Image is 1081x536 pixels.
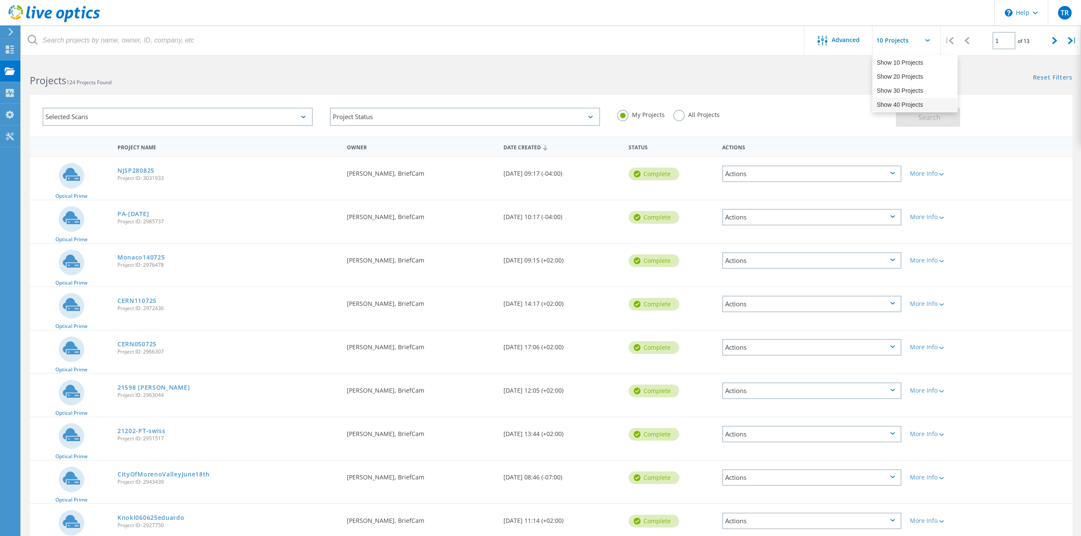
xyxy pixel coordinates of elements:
span: Optical Prime [55,411,88,416]
div: Complete [629,471,679,484]
div: Selected Scans [43,108,313,126]
a: NJSP280825 [117,168,154,174]
div: [DATE] 08:46 (-07:00) [499,461,624,489]
div: [PERSON_NAME], BriefCam [343,417,499,445]
a: CityOfMorenoValleyJune18th [117,471,210,477]
a: CERN050725 [117,341,157,347]
span: Project ID: 2951517 [117,436,338,441]
div: [PERSON_NAME], BriefCam [343,287,499,315]
div: Actions [722,513,901,529]
div: Show 20 Projects [873,70,957,84]
div: Complete [629,211,679,224]
a: Live Optics Dashboard [9,18,100,24]
div: More Info [910,257,985,263]
span: Optical Prime [55,497,88,502]
span: Project ID: 2963044 [117,393,338,398]
div: Actions [722,165,901,182]
span: of 13 [1018,37,1030,45]
div: [DATE] 17:06 (+02:00) [499,331,624,359]
a: Reset Filters [1033,74,1072,82]
span: Project ID: 2972436 [117,306,338,311]
label: My Projects [617,110,665,118]
span: Project ID: 2943439 [117,479,338,485]
span: Advanced [832,37,860,43]
div: More Info [910,431,985,437]
div: Actions [722,426,901,442]
span: Project ID: 2927750 [117,523,338,528]
div: More Info [910,474,985,480]
div: Actions [722,382,901,399]
div: [DATE] 12:05 (+02:00) [499,374,624,402]
a: 21598 [PERSON_NAME] [117,385,190,391]
b: Projects [30,74,66,87]
span: Optical Prime [55,324,88,329]
div: Project Name [113,139,343,154]
div: [DATE] 13:44 (+02:00) [499,417,624,445]
span: Project ID: 2966307 [117,349,338,354]
a: 21202-PT-swiss [117,428,166,434]
div: Complete [629,385,679,397]
div: Actions [718,139,906,154]
div: Actions [722,469,901,486]
a: Monaco140725 [117,254,165,260]
div: | [941,26,958,56]
a: CERN110725 [117,298,157,304]
div: Complete [629,428,679,441]
span: Optical Prime [55,194,88,199]
div: [PERSON_NAME], BriefCam [343,244,499,272]
div: [PERSON_NAME], BriefCam [343,374,499,402]
label: All Projects [673,110,720,118]
div: [DATE] 14:17 (+02:00) [499,287,624,315]
div: Show 10 Projects [873,56,957,70]
div: More Info [910,301,985,307]
div: | [1064,26,1081,56]
span: Search [918,113,941,122]
svg: \n [1005,9,1012,17]
a: PA-[DATE] [117,211,149,217]
div: [PERSON_NAME], BriefCam [343,157,499,185]
span: 124 Projects Found [66,79,112,86]
div: More Info [910,344,985,350]
div: Complete [629,254,679,267]
div: [PERSON_NAME], BriefCam [343,504,499,532]
div: Date Created [499,139,624,155]
div: [PERSON_NAME], BriefCam [343,200,499,228]
span: Project ID: 2985737 [117,219,338,224]
div: [PERSON_NAME], BriefCam [343,461,499,489]
div: More Info [910,171,985,177]
span: Project ID: 2976478 [117,262,338,268]
div: Show 40 Projects [873,98,957,112]
div: [DATE] 10:17 (-04:00) [499,200,624,228]
div: [PERSON_NAME], BriefCam [343,331,499,359]
div: Status [624,139,718,154]
div: Show 30 Projects [873,84,957,98]
div: [DATE] 09:15 (+02:00) [499,244,624,272]
input: Search projects by name, owner, ID, company, etc [21,26,805,55]
div: Owner [343,139,499,154]
div: Actions [722,296,901,312]
span: Optical Prime [55,367,88,372]
div: More Info [910,388,985,393]
div: Actions [722,339,901,356]
div: Complete [629,341,679,354]
div: More Info [910,518,985,524]
span: TR [1061,9,1069,16]
div: Complete [629,168,679,180]
div: Complete [629,298,679,311]
div: Complete [629,515,679,527]
div: Actions [722,209,901,225]
a: Knokl060625eduardo [117,515,185,521]
span: Project ID: 3031933 [117,176,338,181]
span: Optical Prime [55,280,88,285]
div: [DATE] 11:14 (+02:00) [499,504,624,532]
div: [DATE] 09:17 (-04:00) [499,157,624,185]
div: More Info [910,214,985,220]
div: Project Status [330,108,600,126]
span: Optical Prime [55,237,88,242]
button: Search [896,108,960,127]
span: Optical Prime [55,454,88,459]
div: Actions [722,252,901,269]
